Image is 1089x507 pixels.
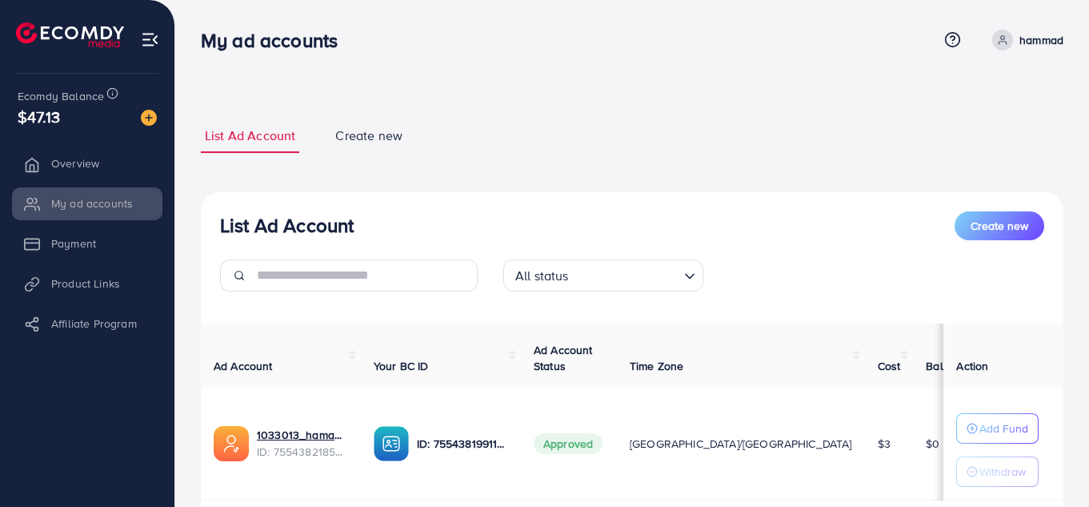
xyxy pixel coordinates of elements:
[630,436,852,452] span: [GEOGRAPHIC_DATA]/[GEOGRAPHIC_DATA]
[926,436,939,452] span: $0
[979,419,1028,438] p: Add Fund
[214,426,249,461] img: ic-ads-acc.e4c84228.svg
[574,261,678,288] input: Search for option
[534,342,593,374] span: Ad Account Status
[201,29,350,52] h3: My ad accounts
[220,214,354,237] h3: List Ad Account
[956,358,988,374] span: Action
[335,127,402,145] span: Create new
[141,30,159,49] img: menu
[512,264,572,288] span: All status
[503,260,703,292] div: Search for option
[878,436,891,452] span: $3
[986,30,1063,50] a: hammad
[979,462,1026,481] p: Withdraw
[141,110,157,126] img: image
[374,426,409,461] img: ic-ba-acc.ded83a64.svg
[16,22,124,47] img: logo
[417,434,508,453] p: ID: 7554381991127564304
[257,427,348,443] a: 1033013_hamadtiktok1098_1758891697565
[926,358,968,374] span: Balance
[630,358,683,374] span: Time Zone
[214,358,273,374] span: Ad Account
[257,427,348,460] div: <span class='underline'>1033013_hamadtiktok1098_1758891697565</span></br>7554382185743253505
[955,211,1044,240] button: Create new
[971,218,1028,234] span: Create new
[534,433,603,454] span: Approved
[1019,30,1063,50] p: hammad
[257,444,348,460] span: ID: 7554382185743253505
[18,105,60,128] span: $47.13
[18,88,104,104] span: Ecomdy Balance
[205,127,295,145] span: List Ad Account
[374,358,429,374] span: Your BC ID
[956,413,1039,444] button: Add Fund
[956,457,1039,487] button: Withdraw
[878,358,901,374] span: Cost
